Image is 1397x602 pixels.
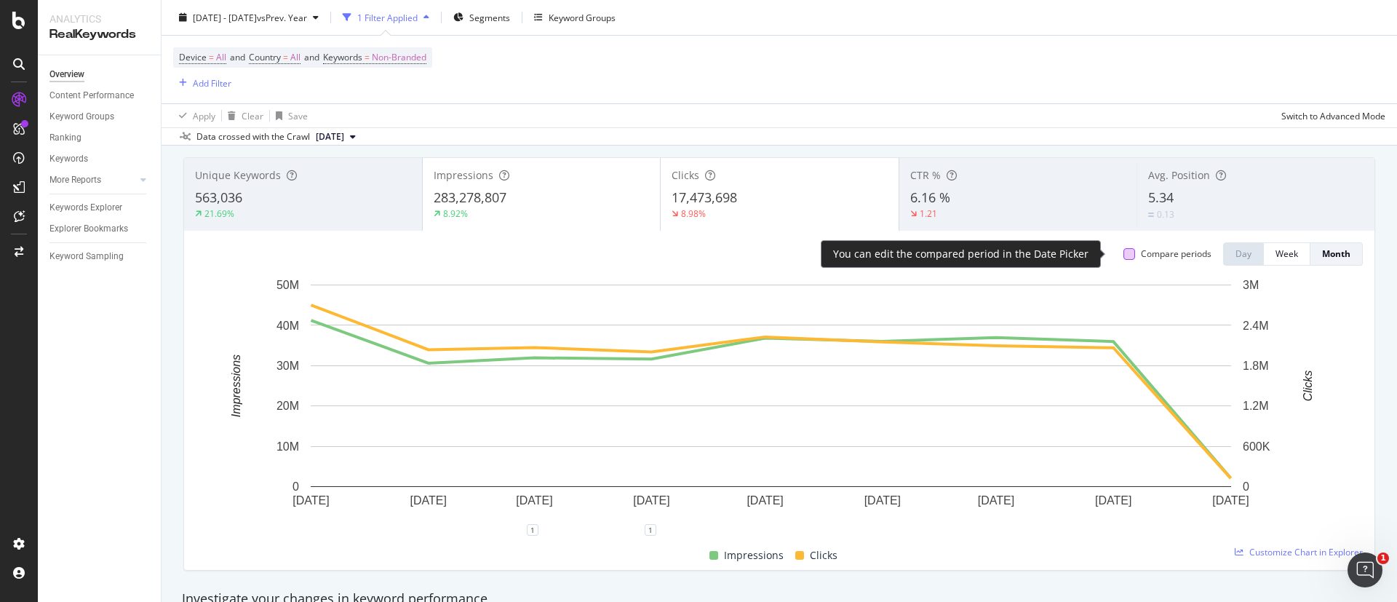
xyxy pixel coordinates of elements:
[49,151,151,167] a: Keywords
[681,207,706,220] div: 8.98%
[49,130,81,146] div: Ranking
[49,130,151,146] a: Ranking
[49,26,149,43] div: RealKeywords
[1302,371,1314,402] text: Clicks
[747,494,783,507] text: [DATE]
[1348,553,1382,587] iframe: Intercom live chat
[1243,319,1269,331] text: 2.4M
[292,480,299,493] text: 0
[195,189,242,206] span: 563,036
[1148,189,1174,206] span: 5.34
[283,51,288,63] span: =
[249,51,281,63] span: Country
[672,168,699,182] span: Clicks
[1243,360,1269,372] text: 1.8M
[304,51,319,63] span: and
[230,355,242,417] text: Impressions
[1223,242,1264,266] button: Day
[242,109,263,122] div: Clear
[193,76,231,89] div: Add Filter
[49,249,151,264] a: Keyword Sampling
[195,168,281,182] span: Unique Keywords
[1243,279,1259,291] text: 3M
[257,11,307,23] span: vs Prev. Year
[1243,480,1249,493] text: 0
[645,524,656,536] div: 1
[276,319,299,331] text: 40M
[724,547,784,564] span: Impressions
[357,11,418,23] div: 1 Filter Applied
[447,6,516,29] button: Segments
[173,104,215,127] button: Apply
[1212,494,1249,507] text: [DATE]
[310,128,362,146] button: [DATE]
[672,189,737,206] span: 17,473,698
[204,207,234,220] div: 21.69%
[434,189,506,206] span: 283,278,807
[288,109,308,122] div: Save
[196,130,310,143] div: Data crossed with the Crawl
[196,277,1346,530] svg: A chart.
[1322,247,1350,260] div: Month
[49,200,151,215] a: Keywords Explorer
[1281,109,1385,122] div: Switch to Advanced Mode
[549,11,616,23] div: Keyword Groups
[1148,213,1154,217] img: Equal
[833,247,1088,261] div: You can edit the compared period in the Date Picker
[49,221,128,237] div: Explorer Bookmarks
[633,494,669,507] text: [DATE]
[978,494,1014,507] text: [DATE]
[230,51,245,63] span: and
[49,221,151,237] a: Explorer Bookmarks
[1264,242,1310,266] button: Week
[443,207,468,220] div: 8.92%
[323,51,362,63] span: Keywords
[1095,494,1131,507] text: [DATE]
[1141,247,1211,260] div: Compare periods
[528,6,621,29] button: Keyword Groups
[810,547,837,564] span: Clicks
[316,130,344,143] span: 2025 Sep. 2nd
[49,67,84,82] div: Overview
[276,279,299,291] text: 50M
[49,109,151,124] a: Keyword Groups
[49,109,114,124] div: Keyword Groups
[864,494,901,507] text: [DATE]
[179,51,207,63] span: Device
[173,74,231,92] button: Add Filter
[410,494,447,507] text: [DATE]
[49,173,101,188] div: More Reports
[270,104,308,127] button: Save
[173,6,325,29] button: [DATE] - [DATE]vsPrev. Year
[292,494,329,507] text: [DATE]
[1235,546,1363,558] a: Customize Chart in Explorer
[469,11,510,23] span: Segments
[49,249,124,264] div: Keyword Sampling
[365,51,370,63] span: =
[49,88,151,103] a: Content Performance
[920,207,937,220] div: 1.21
[193,109,215,122] div: Apply
[276,440,299,453] text: 10M
[276,360,299,372] text: 30M
[1157,208,1174,221] div: 0.13
[337,6,435,29] button: 1 Filter Applied
[222,104,263,127] button: Clear
[49,151,88,167] div: Keywords
[1243,400,1269,412] text: 1.2M
[1249,546,1363,558] span: Customize Chart in Explorer
[434,168,493,182] span: Impressions
[1275,247,1298,260] div: Week
[1275,104,1385,127] button: Switch to Advanced Mode
[49,200,122,215] div: Keywords Explorer
[49,67,151,82] a: Overview
[290,47,301,68] span: All
[1310,242,1363,266] button: Month
[910,168,941,182] span: CTR %
[372,47,426,68] span: Non-Branded
[49,173,136,188] a: More Reports
[516,494,552,507] text: [DATE]
[527,524,538,536] div: 1
[193,11,257,23] span: [DATE] - [DATE]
